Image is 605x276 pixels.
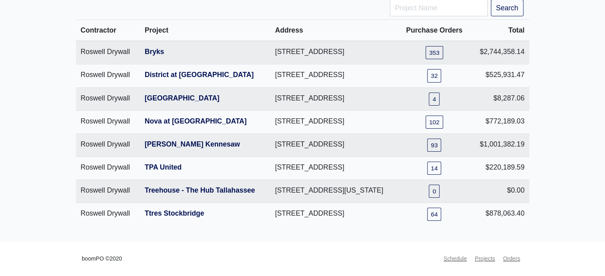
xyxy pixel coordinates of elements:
[270,87,398,110] td: [STREET_ADDRESS]
[472,251,498,266] a: Projects
[429,93,440,106] a: 4
[427,69,441,82] a: 32
[76,41,140,64] td: Roswell Drywall
[270,64,398,87] td: [STREET_ADDRESS]
[145,209,204,217] a: Ttres Stockbridge
[470,203,529,226] td: $878,063.40
[145,48,164,56] a: Bryks
[145,186,255,194] a: Treehouse - The Hub Tallahassee
[145,94,220,102] a: [GEOGRAPHIC_DATA]
[76,64,140,87] td: Roswell Drywall
[440,251,470,266] a: Schedule
[76,203,140,226] td: Roswell Drywall
[470,179,529,203] td: $0.00
[399,20,470,41] th: Purchase Orders
[145,163,182,171] a: TPA United
[76,156,140,179] td: Roswell Drywall
[470,133,529,156] td: $1,001,382.19
[470,156,529,179] td: $220,189.59
[426,116,443,129] a: 102
[426,46,443,59] a: 353
[427,139,441,152] a: 93
[427,162,441,175] a: 14
[76,20,140,41] th: Contractor
[470,64,529,87] td: $525,931.47
[76,110,140,133] td: Roswell Drywall
[470,87,529,110] td: $8,287.06
[429,185,440,198] a: 0
[145,140,240,148] a: [PERSON_NAME] Kennesaw
[145,71,254,79] a: District at [GEOGRAPHIC_DATA]
[82,254,122,263] small: boomPO ©2020
[427,208,441,221] a: 64
[76,87,140,110] td: Roswell Drywall
[140,20,270,41] th: Project
[76,133,140,156] td: Roswell Drywall
[470,20,529,41] th: Total
[145,117,247,125] a: Nova at [GEOGRAPHIC_DATA]
[270,133,398,156] td: [STREET_ADDRESS]
[76,179,140,203] td: Roswell Drywall
[270,41,398,64] td: [STREET_ADDRESS]
[270,203,398,226] td: [STREET_ADDRESS]
[270,156,398,179] td: [STREET_ADDRESS]
[270,20,398,41] th: Address
[270,179,398,203] td: [STREET_ADDRESS][US_STATE]
[470,41,529,64] td: $2,744,358.14
[470,110,529,133] td: $772,189.03
[270,110,398,133] td: [STREET_ADDRESS]
[500,251,523,266] a: Orders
